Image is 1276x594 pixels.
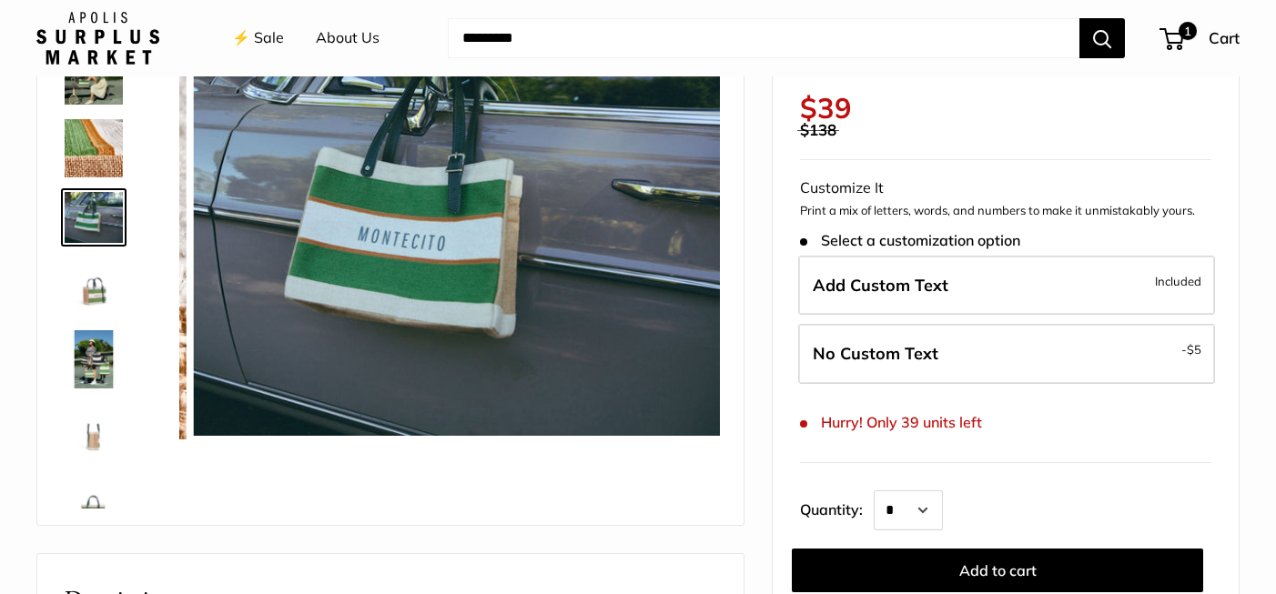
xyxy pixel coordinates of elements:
[800,90,852,126] span: $39
[792,549,1203,592] button: Add to cart
[65,257,123,316] img: Petite Market Bag in Court Green Chenille with Adjustable Handle
[800,202,1211,220] p: Print a mix of letters, words, and numbers to make it unmistakably yours.
[1155,270,1201,292] span: Included
[316,25,380,52] a: About Us
[1161,24,1240,53] a: 1 Cart
[800,175,1211,202] div: Customize It
[1179,22,1197,40] span: 1
[61,188,127,246] a: description_Part of our original Chenille Collection
[61,327,127,392] a: Petite Market Bag in Court Green Chenille with Adjustable Handle
[65,192,123,242] img: description_Part of our original Chenille Collection
[65,119,123,177] img: description_A close up of our first Chenille Jute Market Bag
[61,254,127,319] a: Petite Market Bag in Court Green Chenille with Adjustable Handle
[232,25,284,52] a: ⚡️ Sale
[36,12,159,65] img: Apolis: Surplus Market
[65,330,123,388] img: Petite Market Bag in Court Green Chenille with Adjustable Handle
[800,232,1019,249] span: Select a customization option
[798,256,1215,316] label: Add Custom Text
[65,476,123,534] img: description_Stamp of authenticity printed on the back
[1187,342,1201,357] span: $5
[61,399,127,465] a: Petite Market Bag in Court Green Chenille with Adjustable Handle
[61,116,127,181] a: description_A close up of our first Chenille Jute Market Bag
[1181,338,1201,360] span: -
[1209,28,1240,47] span: Cart
[448,18,1079,58] input: Search...
[800,414,981,431] span: Hurry! Only 39 units left
[65,403,123,461] img: Petite Market Bag in Court Green Chenille with Adjustable Handle
[813,275,948,296] span: Add Custom Text
[798,324,1215,384] label: Leave Blank
[800,485,874,530] label: Quantity:
[800,120,836,139] span: $138
[61,472,127,538] a: description_Stamp of authenticity printed on the back
[813,343,938,364] span: No Custom Text
[1079,18,1125,58] button: Search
